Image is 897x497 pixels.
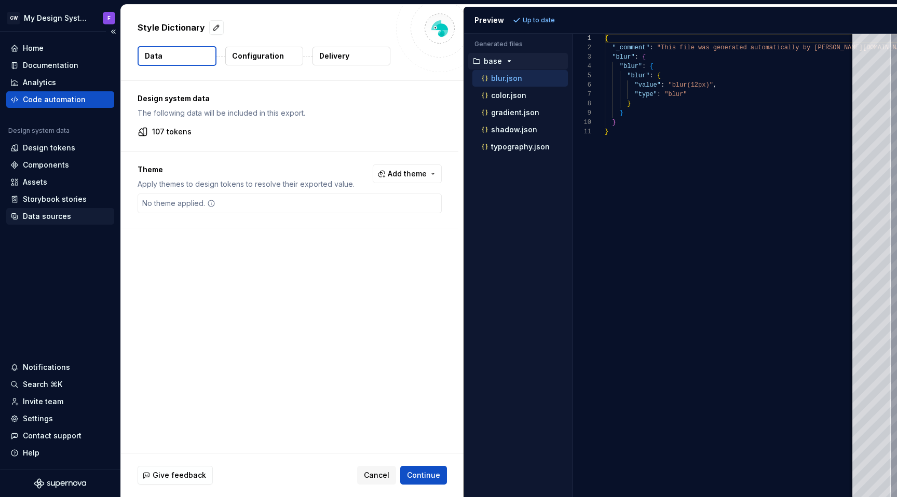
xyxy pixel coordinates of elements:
[619,63,642,70] span: "blur"
[6,427,114,444] button: Contact support
[138,108,442,118] p: The following data will be included in this export.
[484,57,502,65] p: base
[612,53,634,61] span: "blur"
[312,47,390,65] button: Delivery
[619,109,623,117] span: }
[713,81,716,89] span: ,
[6,157,114,173] a: Components
[23,413,53,424] div: Settings
[573,71,591,80] div: 5
[605,128,608,135] span: }
[6,57,114,74] a: Documentation
[138,21,205,34] p: Style Dictionary
[2,7,118,29] button: GWMy Design SystemF
[472,141,568,153] button: typography.json
[661,81,664,89] span: :
[474,15,504,25] div: Preview
[6,191,114,208] a: Storybook stories
[612,119,616,126] span: }
[138,46,216,66] button: Data
[6,410,114,427] a: Settings
[34,478,86,489] svg: Supernova Logo
[605,35,608,42] span: {
[153,470,206,480] span: Give feedback
[474,40,562,48] p: Generated files
[634,53,638,61] span: :
[627,100,631,107] span: }
[491,126,537,134] p: shadow.json
[642,63,646,70] span: :
[491,91,526,100] p: color.json
[23,143,75,153] div: Design tokens
[472,107,568,118] button: gradient.json
[573,34,591,43] div: 1
[612,44,649,51] span: "_comment"
[642,53,646,61] span: {
[388,169,427,179] span: Add theme
[23,177,47,187] div: Assets
[6,359,114,376] button: Notifications
[152,127,192,137] p: 107 tokens
[573,43,591,52] div: 2
[24,13,90,23] div: My Design System
[573,80,591,90] div: 6
[23,77,56,88] div: Analytics
[6,174,114,190] a: Assets
[107,14,111,22] div: F
[6,208,114,225] a: Data sources
[23,194,87,204] div: Storybook stories
[657,44,862,51] span: "This file was generated automatically by [PERSON_NAME]
[472,90,568,101] button: color.json
[373,164,442,183] button: Add theme
[649,44,653,51] span: :
[319,51,349,61] p: Delivery
[23,362,70,372] div: Notifications
[8,127,70,135] div: Design system data
[6,140,114,156] a: Design tokens
[23,431,81,441] div: Contact support
[472,124,568,135] button: shadow.json
[106,24,120,39] button: Collapse sidebar
[6,393,114,410] a: Invite team
[400,466,447,485] button: Continue
[138,164,355,175] p: Theme
[23,211,71,222] div: Data sources
[23,396,63,407] div: Invite team
[138,466,213,485] button: Give feedback
[23,448,39,458] div: Help
[634,81,660,89] span: "value"
[627,72,649,79] span: "blur"
[23,379,62,390] div: Search ⌘K
[23,160,69,170] div: Components
[468,56,568,67] button: base
[232,51,284,61] p: Configuration
[649,63,653,70] span: {
[573,118,591,127] div: 10
[573,52,591,62] div: 3
[573,99,591,108] div: 8
[573,108,591,118] div: 9
[657,91,660,98] span: :
[523,16,555,24] p: Up to date
[634,91,657,98] span: "type"
[6,40,114,57] a: Home
[6,445,114,461] button: Help
[138,93,442,104] p: Design system data
[573,90,591,99] div: 7
[664,91,687,98] span: "blur"
[491,74,522,82] p: blur.json
[6,376,114,393] button: Search ⌘K
[23,60,78,71] div: Documentation
[23,43,44,53] div: Home
[573,62,591,71] div: 4
[6,74,114,91] a: Analytics
[472,73,568,84] button: blur.json
[357,466,396,485] button: Cancel
[225,47,303,65] button: Configuration
[23,94,86,105] div: Code automation
[491,143,550,151] p: typography.json
[7,12,20,24] div: GW
[491,108,539,117] p: gradient.json
[138,194,220,213] div: No theme applied.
